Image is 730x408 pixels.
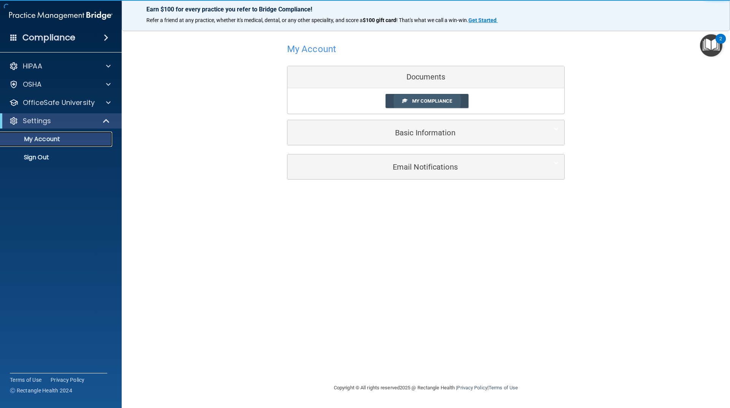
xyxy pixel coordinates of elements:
a: Privacy Policy [457,385,487,391]
strong: Get Started [468,17,497,23]
p: Settings [23,116,51,125]
a: OfficeSafe University [9,98,111,107]
p: OfficeSafe University [23,98,95,107]
h4: My Account [287,44,336,54]
button: Open Resource Center, 2 new notifications [700,34,722,57]
img: PMB logo [9,8,113,23]
p: Earn $100 for every practice you refer to Bridge Compliance! [146,6,705,13]
strong: $100 gift card [363,17,396,23]
a: Privacy Policy [51,376,85,384]
h5: Basic Information [293,129,535,137]
div: Documents [287,66,564,88]
h4: Compliance [22,32,75,43]
span: ! That's what we call a win-win. [396,17,468,23]
p: OSHA [23,80,42,89]
p: HIPAA [23,62,42,71]
div: 2 [719,39,722,49]
p: My Account [5,135,109,143]
div: Copyright © All rights reserved 2025 @ Rectangle Health | | [287,376,565,400]
a: Email Notifications [293,158,559,175]
a: Get Started [468,17,498,23]
span: My Compliance [412,98,452,104]
h5: Email Notifications [293,163,535,171]
a: OSHA [9,80,111,89]
a: HIPAA [9,62,111,71]
span: Refer a friend at any practice, whether it's medical, dental, or any other speciality, and score a [146,17,363,23]
a: Terms of Use [10,376,41,384]
span: Ⓒ Rectangle Health 2024 [10,387,72,394]
a: Terms of Use [489,385,518,391]
p: Sign Out [5,154,109,161]
a: Basic Information [293,124,559,141]
a: Settings [9,116,110,125]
